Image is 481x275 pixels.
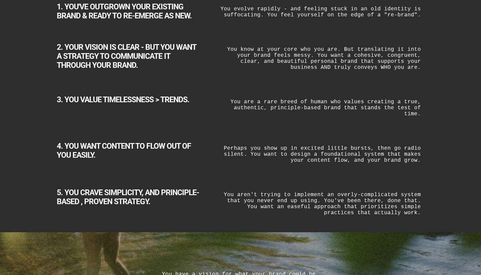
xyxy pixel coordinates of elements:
[57,95,189,104] b: 3. YOU VALUE TIMELESSNESS > TRENDS.
[217,188,424,219] div: You aren't trying to implement an overly-complicated system that you never end up using. You've b...
[217,95,424,120] div: You are a rare breed of human who values creating a true, authentic, principle-based brand that s...
[57,142,191,160] b: 4. YOU WANT CONTENT TO FLOW OUT OF YOU EASILY.
[57,43,196,70] b: 2. YOUR VISION IS CLEAR - BUT YOU WANT A STRATEGY TO COMMUNICATE IT THROUGH YOUR BRAND.
[217,142,424,166] div: Perhaps you show up in excited little bursts, then go radio silent. You want to design a foundati...
[217,43,424,74] div: You know at your core who you are. But translating it into your brand feels messy. You want a coh...
[217,2,424,21] div: You evolve rapidly - and feeling stuck in an old identity is suffocating. You feel yourself on th...
[57,2,192,20] b: 1. YOU'VE OUTGROWN YOUR EXISTING BRAND & READY TO RE-EMERGE AS NEW.
[57,188,199,206] b: 5. YOU CRAVE SIMPLICITY, AND PRINCIPLE-BASED , PROVEN STRATEGY.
